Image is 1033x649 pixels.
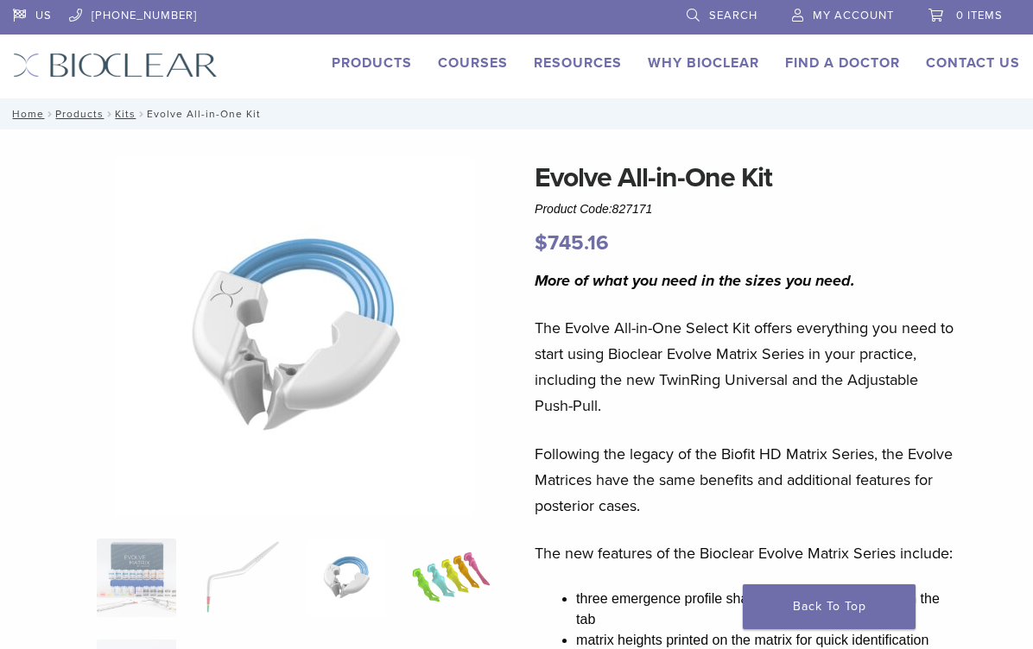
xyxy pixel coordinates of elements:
[956,9,1003,22] span: 0 items
[785,54,900,72] a: Find A Doctor
[97,539,176,618] img: IMG_0457-scaled-e1745362001290-300x300.jpg
[535,271,855,290] i: More of what you need in the sizes you need.
[535,540,954,566] p: The new features of the Bioclear Evolve Matrix Series include:
[612,202,653,216] span: 827171
[535,230,548,255] span: $
[438,54,508,72] a: Courses
[115,108,136,120] a: Kits
[332,54,412,72] a: Products
[576,589,954,630] li: three emergence profile shapes that are color-coded on the tab
[13,53,218,78] img: Bioclear
[648,54,759,72] a: Why Bioclear
[202,539,282,618] img: Evolve All-in-One Kit - Image 2
[307,539,386,618] img: Evolve All-in-One Kit - Image 3
[535,315,954,419] p: The Evolve All-in-One Select Kit offers everything you need to start using Bioclear Evolve Matrix...
[55,108,104,120] a: Products
[44,110,55,118] span: /
[115,157,474,516] img: Evolve All-in-One Kit - Image 3
[535,441,954,519] p: Following the legacy of the Biofit HD Matrix Series, the Evolve Matrices have the same benefits a...
[136,110,147,118] span: /
[535,230,609,255] bdi: 745.16
[7,108,44,120] a: Home
[926,54,1020,72] a: Contact Us
[412,539,491,618] img: Evolve All-in-One Kit - Image 4
[104,110,115,118] span: /
[535,157,954,198] h1: Evolve All-in-One Kit
[534,54,622,72] a: Resources
[709,9,757,22] span: Search
[813,9,894,22] span: My Account
[535,202,652,216] span: Product Code:
[743,584,916,629] a: Back To Top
